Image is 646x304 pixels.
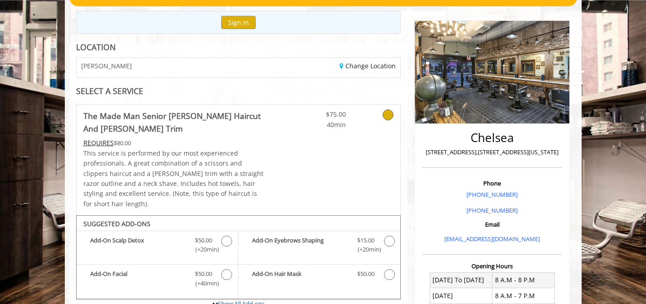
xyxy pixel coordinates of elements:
label: Add-On Eyebrows Shaping [243,236,396,257]
span: $50.00 [357,269,374,279]
span: $50.00 [195,269,212,279]
span: $15.00 [357,236,374,245]
span: $75.00 [292,109,346,119]
a: [EMAIL_ADDRESS][DOMAIN_NAME] [444,235,540,243]
p: [STREET_ADDRESS],[STREET_ADDRESS][US_STATE] [425,147,559,157]
span: (+20min ) [190,245,217,254]
span: (+20min ) [352,245,379,254]
a: Change Location [340,62,396,70]
b: Add-On Eyebrows Shaping [252,236,348,255]
h3: Email [425,221,559,228]
span: This service needs some Advance to be paid before we block your appointment [83,138,114,147]
span: [PERSON_NAME] [81,62,132,69]
span: (+40min ) [190,279,217,288]
h2: Chelsea [425,131,559,144]
button: Sign In [221,16,256,29]
div: The Made Man Senior Barber Haircut And Beard Trim Add-onS [76,215,401,299]
div: SELECT A SERVICE [76,87,401,95]
b: Add-On Facial [90,269,186,288]
b: Add-On Hair Mask [252,269,348,280]
td: 8 A.M - 8 P.M [492,272,555,288]
h3: Phone [425,180,559,186]
td: 8 A.M - 7 P.M [492,288,555,304]
td: [DATE] [430,288,492,304]
label: Add-On Facial [81,269,233,290]
b: Add-On Scalp Detox [90,236,186,255]
label: Add-On Scalp Detox [81,236,233,257]
td: [DATE] To [DATE] [430,272,492,288]
b: SUGGESTED ADD-ONS [83,219,151,228]
b: The Made Man Senior [PERSON_NAME] Haircut And [PERSON_NAME] Trim [83,109,266,135]
a: [PHONE_NUMBER] [466,190,518,199]
span: 40min [292,120,346,130]
p: This service is performed by our most experienced professionals. A great combination of a scissor... [83,148,266,209]
h3: Opening Hours [423,263,562,269]
div: $80.00 [83,138,266,148]
b: LOCATION [76,42,116,52]
a: [PHONE_NUMBER] [466,206,518,214]
label: Add-On Hair Mask [243,269,396,282]
span: $50.00 [195,236,212,245]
